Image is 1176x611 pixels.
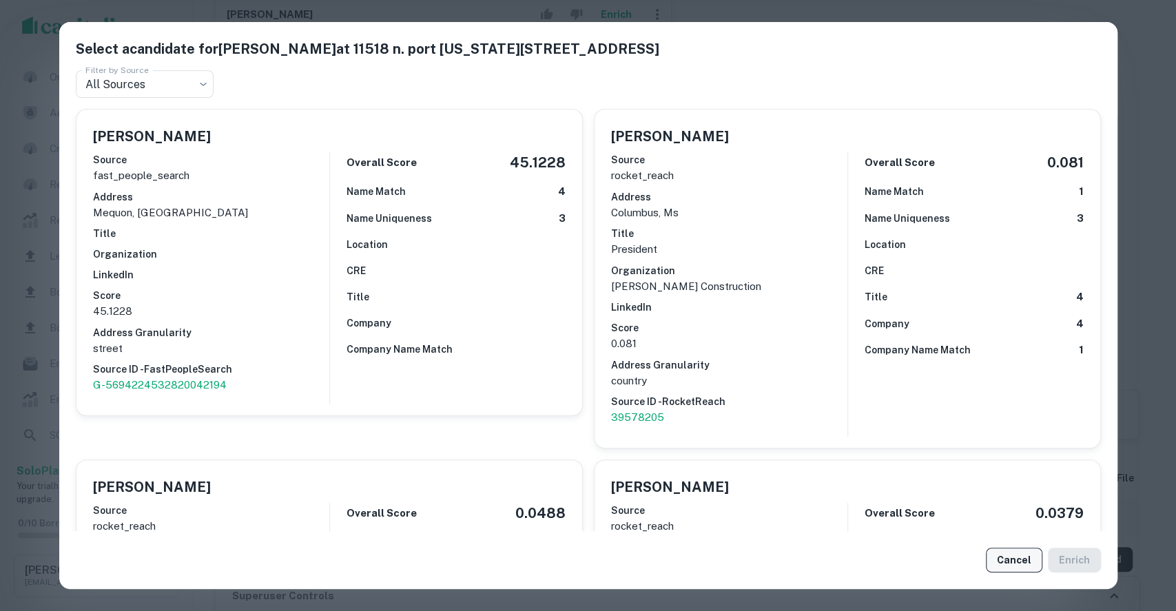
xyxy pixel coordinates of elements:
h6: Title [347,289,369,304]
h6: Source [93,152,329,167]
h6: Name Match [865,184,924,199]
p: rocket_reach [611,518,847,535]
h5: [PERSON_NAME] [93,477,211,497]
h6: 3 [559,211,566,227]
h6: Source [611,152,847,167]
h6: Overall Score [865,506,935,521]
h6: Overall Score [347,155,417,171]
h5: 0.0379 [1035,503,1084,524]
h6: LinkedIn [93,267,329,282]
h6: Name Uniqueness [865,211,950,226]
h6: Source [611,503,847,518]
p: 0.081 [611,335,847,352]
h6: Overall Score [347,506,417,521]
h6: Address [611,189,847,205]
h6: Title [611,226,847,241]
h6: Source [93,503,329,518]
div: All Sources [76,70,214,98]
p: 45.1228 [93,303,329,320]
h6: Company [865,316,909,331]
h6: Score [611,320,847,335]
h6: 4 [558,184,566,200]
h6: CRE [347,263,366,278]
h6: Company [347,315,391,331]
iframe: Chat Widget [1107,501,1176,567]
h6: Score [93,288,329,303]
label: Filter by Source [85,64,149,76]
a: G-5694224532820042194 [93,377,329,393]
h5: [PERSON_NAME] [611,126,729,147]
h6: Title [93,226,329,241]
p: mequon, [GEOGRAPHIC_DATA] [93,205,329,221]
button: Cancel [986,548,1042,572]
h6: Source ID - FastPeopleSearch [93,362,329,377]
h6: Title [865,289,887,304]
h6: Source ID - RocketReach [611,394,847,409]
h6: LinkedIn [611,300,847,315]
h6: 3 [1077,211,1084,227]
h5: 0.081 [1047,152,1084,173]
h5: [PERSON_NAME] [93,126,211,147]
h6: Address [93,189,329,205]
h6: Address Granularity [611,358,847,373]
h5: 45.1228 [510,152,566,173]
h6: Name Match [347,184,406,199]
h6: Organization [93,247,329,262]
h6: Address Granularity [93,325,329,340]
p: street [93,340,329,357]
h6: Location [347,237,388,252]
h6: 4 [1076,316,1084,332]
p: President [611,241,847,258]
h6: Location [865,237,906,252]
p: rocket_reach [611,167,847,184]
h6: Name Uniqueness [347,211,432,226]
h6: 4 [1076,289,1084,305]
h6: Company Name Match [347,342,453,357]
h5: Select a candidate for [PERSON_NAME] at 11518 n. port [US_STATE][STREET_ADDRESS] [76,39,1101,59]
h6: Company Name Match [865,342,971,358]
p: country [611,373,847,389]
p: [PERSON_NAME] Construction [611,278,847,295]
h6: Organization [611,263,847,278]
a: 39578205 [611,409,847,426]
p: rocket_reach [93,518,329,535]
p: columbus, ms [611,205,847,221]
h6: 1 [1079,184,1084,200]
h5: 0.0488 [515,503,566,524]
h5: [PERSON_NAME] [611,477,729,497]
h6: CRE [865,263,884,278]
h6: 1 [1079,342,1084,358]
p: fast_people_search [93,167,329,184]
h6: Overall Score [865,155,935,171]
